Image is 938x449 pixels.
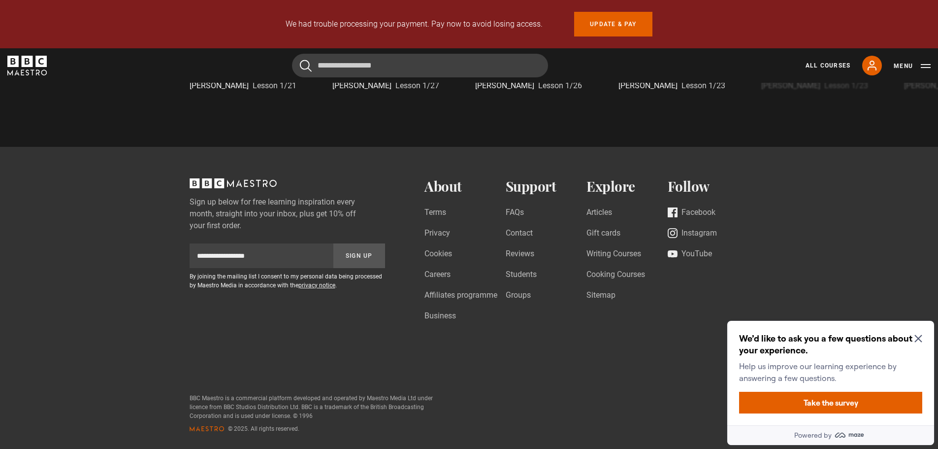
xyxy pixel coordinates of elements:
[506,248,534,261] a: Reviews
[7,56,47,75] svg: BBC Maestro
[586,269,645,282] a: Cooking Courses
[761,81,820,90] span: [PERSON_NAME]
[16,75,199,97] button: Take the survey
[424,178,748,346] nav: Footer
[586,289,615,303] a: Sitemap
[424,227,450,241] a: Privacy
[681,81,725,90] span: Lesson 1/23
[586,178,668,195] h2: Explore
[4,108,211,128] a: Powered by maze
[298,282,335,289] a: privacy notice
[253,81,296,90] span: Lesson 1/21
[190,182,277,191] a: BBC Maestro, back to top
[190,81,249,90] span: [PERSON_NAME]
[506,289,531,303] a: Groups
[333,243,386,268] button: Sign Up
[668,227,717,241] a: Instagram
[190,196,386,232] label: Sign up below for free learning inspiration every month, straight into your inbox, plus get 10% o...
[424,269,451,282] a: Careers
[424,289,497,303] a: Affiliates programme
[292,54,548,77] input: Search
[16,43,195,67] p: Help us improve our learning experience by answering a few questions.
[506,178,587,195] h2: Support
[618,81,678,90] span: [PERSON_NAME]
[586,248,641,261] a: Writing Courses
[475,81,534,90] span: [PERSON_NAME]
[668,207,715,220] a: Facebook
[424,248,452,261] a: Cookies
[586,207,612,220] a: Articles
[286,18,543,30] p: We had trouble processing your payment. Pay now to avoid losing access.
[190,394,436,420] p: BBC Maestro is a commercial platform developed and operated by Maestro Media Ltd under licence fr...
[574,12,652,36] a: Update & Pay
[190,178,277,188] svg: BBC Maestro, back to top
[424,207,446,220] a: Terms
[668,248,712,261] a: YouTube
[894,61,931,71] button: Toggle navigation
[424,310,456,323] a: Business
[395,81,439,90] span: Lesson 1/27
[506,269,537,282] a: Students
[16,16,195,39] h2: We’d like to ask you a few questions about your experience.
[190,243,386,268] div: Sign up to newsletter
[506,207,524,220] a: FAQs
[190,425,224,432] svg: Maestro logo
[4,4,211,128] div: Optional study invitation
[332,81,391,90] span: [PERSON_NAME]
[228,424,299,433] span: © 2025. All rights reserved.
[424,178,506,195] h2: About
[824,81,868,90] span: Lesson 1/23
[806,61,850,70] a: All Courses
[300,60,312,72] button: Submit the search query
[506,227,533,241] a: Contact
[190,272,386,290] p: By joining the mailing list I consent to my personal data being processed by Maestro Media in acc...
[586,227,620,241] a: Gift cards
[668,178,749,195] h2: Follow
[191,18,199,26] button: Close Maze Prompt
[538,81,582,90] span: Lesson 1/26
